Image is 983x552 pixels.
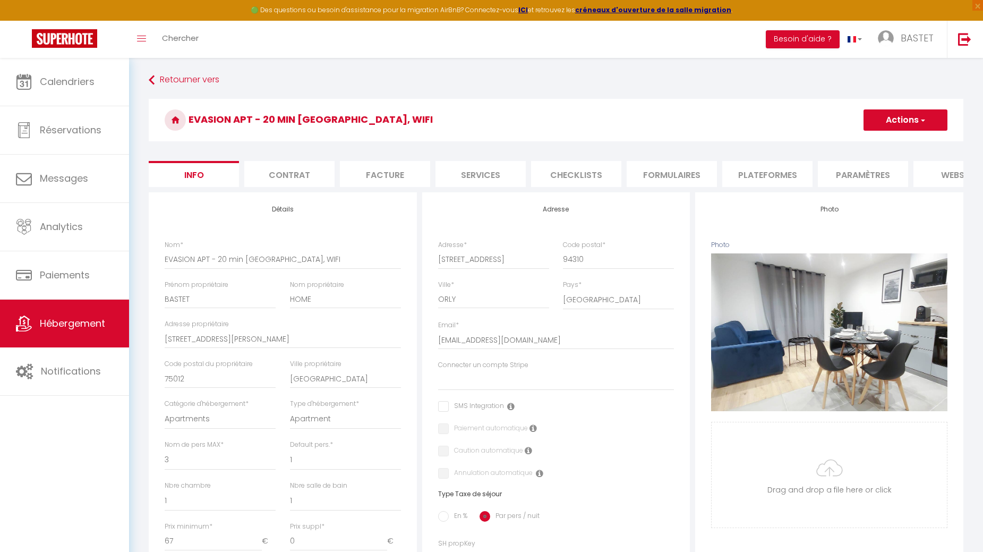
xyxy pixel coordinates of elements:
[438,240,467,250] label: Adresse
[32,29,97,48] img: Super Booking
[438,280,454,290] label: Ville
[711,240,730,250] label: Photo
[165,240,183,250] label: Nom
[340,161,430,187] li: Facture
[165,399,249,409] label: Catégorie d'hébergement
[290,399,359,409] label: Type d'hébergement
[165,481,211,491] label: Nbre chambre
[290,481,347,491] label: Nbre salle de bain
[958,32,971,46] img: logout
[438,206,674,213] h4: Adresse
[818,161,908,187] li: Paramètres
[766,30,840,48] button: Besoin d'aide ?
[244,161,335,187] li: Contrat
[40,317,105,330] span: Hébergement
[262,532,276,551] span: €
[40,220,83,233] span: Analytics
[490,511,540,523] label: Par pers / nuit
[154,21,207,58] a: Chercher
[40,172,88,185] span: Messages
[165,440,224,450] label: Nom de pers MAX
[40,268,90,282] span: Paiements
[563,240,605,250] label: Code postal
[387,532,401,551] span: €
[711,206,947,213] h4: Photo
[165,319,229,329] label: Adresse propriétaire
[878,30,894,46] img: ...
[518,5,528,14] a: ICI
[438,539,475,549] label: SH propKey
[627,161,717,187] li: Formulaires
[435,161,526,187] li: Services
[165,206,401,213] h4: Détails
[165,280,228,290] label: Prénom propriétaire
[162,32,199,44] span: Chercher
[563,280,582,290] label: Pays
[149,71,963,90] a: Retourner vers
[575,5,731,14] a: créneaux d'ouverture de la salle migration
[449,511,467,523] label: En %
[449,446,523,457] label: Caution automatique
[290,280,344,290] label: Nom propriétaire
[165,359,253,369] label: Code postal du propriétaire
[40,75,95,88] span: Calendriers
[438,320,459,330] label: Email
[531,161,621,187] li: Checklists
[165,522,212,532] label: Prix minimum
[901,31,934,45] span: BASTET
[290,522,324,532] label: Prix suppl
[449,423,528,435] label: Paiement automatique
[722,161,813,187] li: Plateformes
[41,364,101,378] span: Notifications
[438,490,674,498] h6: Type Taxe de séjour
[290,359,341,369] label: Ville propriétaire
[149,161,239,187] li: Info
[438,360,528,370] label: Connecter un compte Stripe
[40,123,101,137] span: Réservations
[290,440,333,450] label: Default pers.
[8,4,40,36] button: Ouvrir le widget de chat LiveChat
[149,99,963,141] h3: EVASION APT - 20 min [GEOGRAPHIC_DATA], WIFI
[870,21,947,58] a: ... BASTET
[864,109,947,131] button: Actions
